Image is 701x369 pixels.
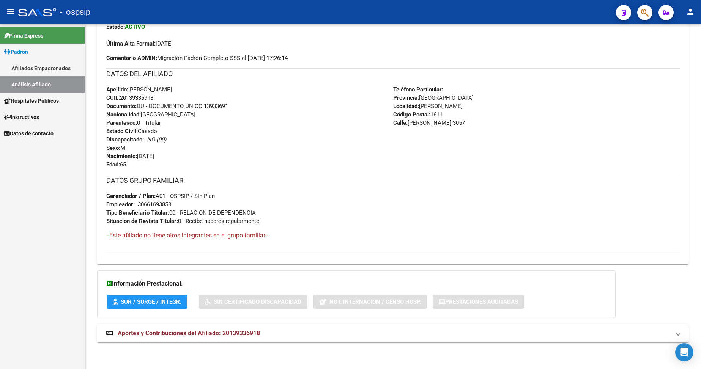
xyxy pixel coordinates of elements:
strong: Tipo Beneficiario Titular: [106,209,169,216]
strong: Comentario ADMIN: [106,55,157,61]
span: 00 - RELACION DE DEPENDENCIA [106,209,256,216]
strong: Provincia: [393,94,419,101]
strong: Parentesco: [106,119,137,126]
span: Padrón [4,48,28,56]
strong: Discapacitado: [106,136,144,143]
strong: CUIL: [106,94,120,101]
div: Open Intercom Messenger [675,343,693,361]
span: [GEOGRAPHIC_DATA] [393,94,474,101]
mat-expansion-panel-header: Aportes y Contribuciones del Afiliado: 20139336918 [97,324,689,342]
span: Aportes y Contribuciones del Afiliado: 20139336918 [118,330,260,337]
div: 30661693858 [138,200,171,209]
span: Sin Certificado Discapacidad [214,298,301,305]
strong: Última Alta Formal: [106,40,156,47]
strong: Nacionalidad: [106,111,141,118]
h4: --Este afiliado no tiene otros integrantes en el grupo familiar-- [106,231,680,240]
span: 1611 [393,111,443,118]
span: - ospsip [60,4,90,20]
strong: Código Postal: [393,111,430,118]
strong: Sexo: [106,144,120,151]
span: [GEOGRAPHIC_DATA] [106,111,195,118]
strong: Nacimiento: [106,153,137,160]
span: 0 - Recibe haberes regularmente [106,218,259,225]
span: DU - DOCUMENTO UNICO 13933691 [106,103,228,110]
strong: Edad: [106,161,120,168]
strong: Situacion de Revista Titular: [106,218,178,225]
strong: Estado Civil: [106,128,138,135]
strong: Gerenciador / Plan: [106,193,156,199]
span: SUR / SURGE / INTEGR. [121,298,181,305]
span: Casado [106,128,157,135]
strong: Empleador: [106,201,135,208]
span: Prestaciones Auditadas [445,298,518,305]
strong: Documento: [106,103,137,110]
span: 0 - Titular [106,119,161,126]
strong: Teléfono Particular: [393,86,443,93]
span: [DATE] [106,153,154,160]
strong: Apellido: [106,86,128,93]
span: Migración Padrón Completo SSS el [DATE] 17:26:14 [106,54,288,62]
button: Sin Certificado Discapacidad [199,295,307,309]
mat-icon: menu [6,7,15,16]
strong: Estado: [106,24,125,30]
i: NO (00) [147,136,166,143]
span: Not. Internacion / Censo Hosp. [329,298,421,305]
strong: Calle: [393,119,408,126]
span: [PERSON_NAME] [106,86,172,93]
strong: Localidad: [393,103,419,110]
span: 20139336918 [106,94,153,101]
button: Prestaciones Auditadas [433,295,524,309]
span: [PERSON_NAME] [393,103,463,110]
span: [DATE] [106,40,173,47]
span: Datos de contacto [4,129,54,138]
button: Not. Internacion / Censo Hosp. [313,295,427,309]
span: Firma Express [4,31,43,40]
span: Instructivos [4,113,39,121]
h3: DATOS GRUPO FAMILIAR [106,175,680,186]
span: A01 - OSPSIP / Sin Plan [106,193,215,199]
h3: DATOS DEL AFILIADO [106,69,680,79]
strong: ACTIVO [125,24,145,30]
span: M [106,144,125,151]
button: SUR / SURGE / INTEGR. [107,295,187,309]
h3: Información Prestacional: [107,278,606,289]
span: [PERSON_NAME] 3057 [393,119,465,126]
mat-icon: person [686,7,695,16]
span: Hospitales Públicos [4,97,59,105]
span: 65 [106,161,126,168]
